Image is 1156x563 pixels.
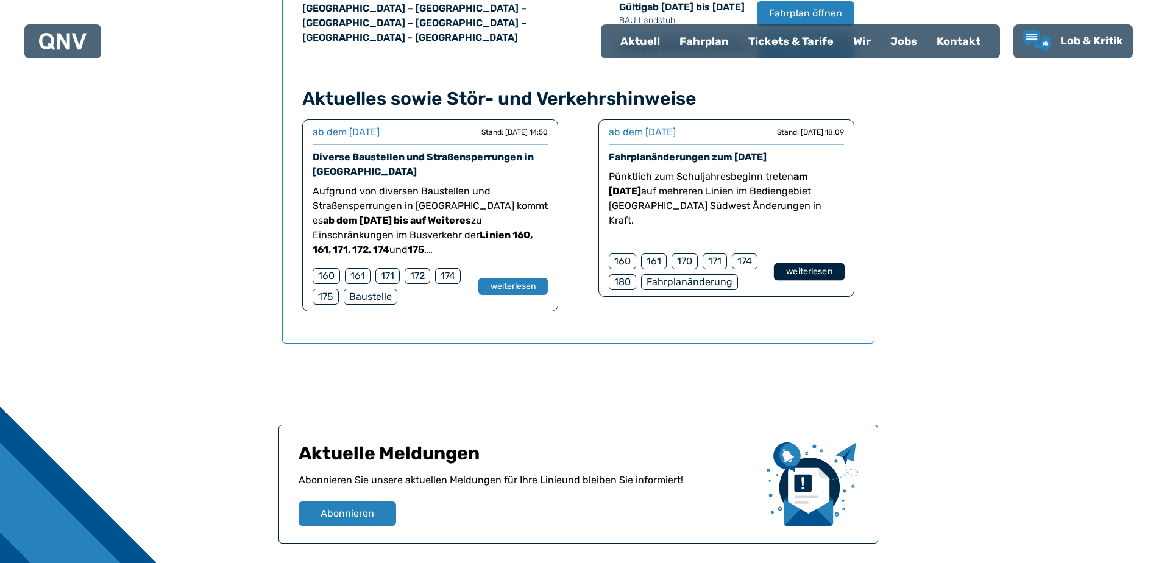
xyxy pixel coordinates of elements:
div: 161 [345,268,371,284]
img: newsletter [767,442,858,526]
div: 161 [641,253,667,269]
strong: am [DATE] [609,171,808,197]
div: [GEOGRAPHIC_DATA] – [GEOGRAPHIC_DATA] – [GEOGRAPHIC_DATA] – [GEOGRAPHIC_DATA] – [GEOGRAPHIC_DATA]... [302,1,564,45]
a: Jobs [881,26,927,57]
div: ab dem [DATE] [313,125,380,140]
a: Diverse Baustellen und Straßensperrungen in [GEOGRAPHIC_DATA] [313,151,534,177]
a: Aktuell [611,26,670,57]
a: Fahrplan [670,26,739,57]
p: Abonnieren Sie unsere aktuellen Meldungen für Ihre Linie und bleiben Sie informiert! [299,473,757,501]
h1: Aktuelle Meldungen [299,442,757,473]
div: 160 [609,253,636,269]
p: Aufgrund von diversen Baustellen und Straßensperrungen in [GEOGRAPHIC_DATA] kommt es zu Einschrän... [313,184,548,257]
button: weiterlesen [478,278,548,295]
div: 170 [672,253,698,269]
div: ab dem [DATE] [609,125,676,140]
span: Abonnieren [321,506,374,521]
div: 171 [703,253,727,269]
button: Abonnieren [299,501,396,526]
strong: 175 [408,244,424,255]
div: 172 [405,268,430,284]
div: 175 [313,289,339,305]
div: 171 [375,268,400,284]
button: weiterlesen [773,263,844,281]
div: 174 [435,268,461,284]
div: 174 [732,253,757,269]
strong: Linien 160, 161, 171, 172, 174 [313,229,533,255]
div: Stand: [DATE] 18:09 [777,127,844,137]
a: Kontakt [927,26,990,57]
a: Fahrplanänderungen zum [DATE] [609,151,767,163]
h4: Aktuelles sowie Stör- und Verkehrshinweise [302,88,854,110]
a: QNV Logo [39,29,87,54]
span: Lob & Kritik [1060,34,1123,48]
a: Lob & Kritik [1023,30,1123,52]
span: Fahrplan öffnen [769,6,842,21]
img: QNV Logo [39,33,87,50]
strong: ab dem [DATE] bis auf Weiteres [323,214,471,226]
button: Fahrplan öffnen [757,1,854,26]
div: Baustelle [344,289,397,305]
a: weiterlesen [775,263,844,280]
a: Wir [843,26,881,57]
div: Fahrplanänderung [641,274,738,290]
p: Pünktlich zum Schuljahresbeginn treten auf mehreren Linien im Bediengebiet [GEOGRAPHIC_DATA] Südw... [609,169,844,228]
a: Tickets & Tarife [739,26,843,57]
div: 180 [609,274,636,290]
div: 160 [313,268,340,284]
p: BAU Landstuhl [619,15,745,27]
div: Stand: [DATE] 14:50 [481,127,548,137]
